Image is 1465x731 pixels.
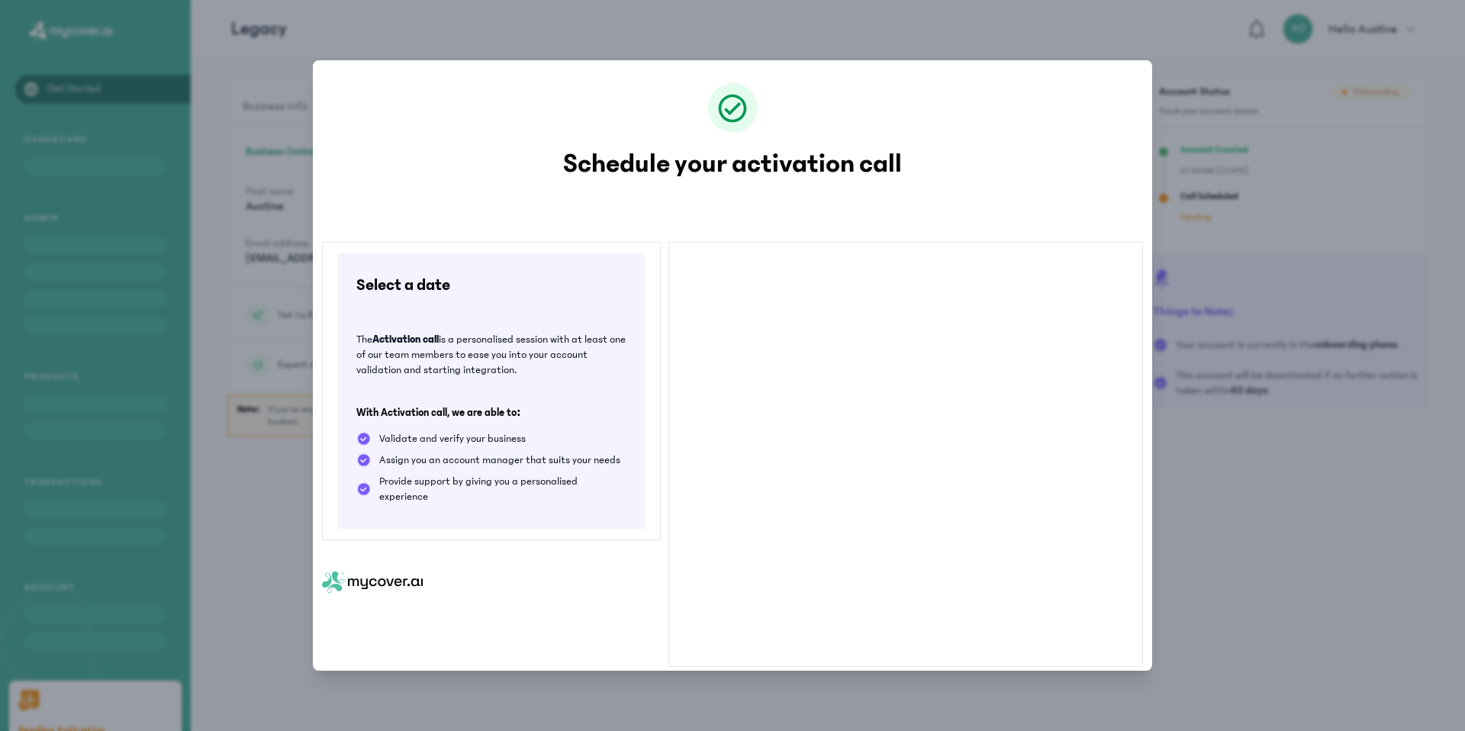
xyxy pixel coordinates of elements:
p: Validate and verify your business [379,431,526,446]
h3: Schedule your activation call [563,148,902,179]
p: Assign you an account manager that suits your needs [379,452,620,468]
p: Provide support by giving you a personalised experience [379,474,626,504]
b: Activation call [372,333,439,346]
iframe: Select a Date & Time - Calendly [669,243,1142,666]
p: The is a personalised session with at least one of our team members to ease you into your account... [356,332,626,378]
h3: Select a date [356,278,626,293]
h3: With Activation call, we are able to: [356,405,626,420]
